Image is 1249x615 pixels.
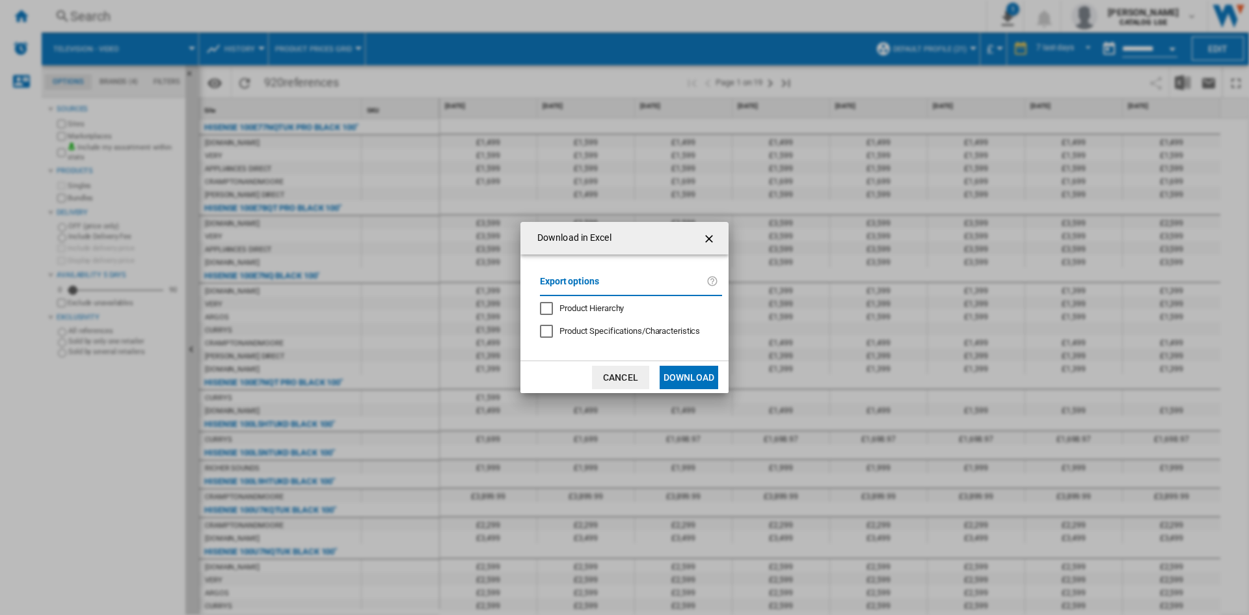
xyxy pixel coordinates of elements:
md-checkbox: Product Hierarchy [540,303,712,315]
md-dialog: Download in ... [520,222,729,393]
div: Only applies to Category View [559,325,700,337]
span: Product Hierarchy [559,303,624,313]
label: Export options [540,274,706,298]
h4: Download in Excel [531,232,611,245]
button: Download [660,366,718,389]
button: getI18NText('BUTTONS.CLOSE_DIALOG') [697,225,723,251]
ng-md-icon: getI18NText('BUTTONS.CLOSE_DIALOG') [703,231,718,247]
button: Cancel [592,366,649,389]
span: Product Specifications/Characteristics [559,326,700,336]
